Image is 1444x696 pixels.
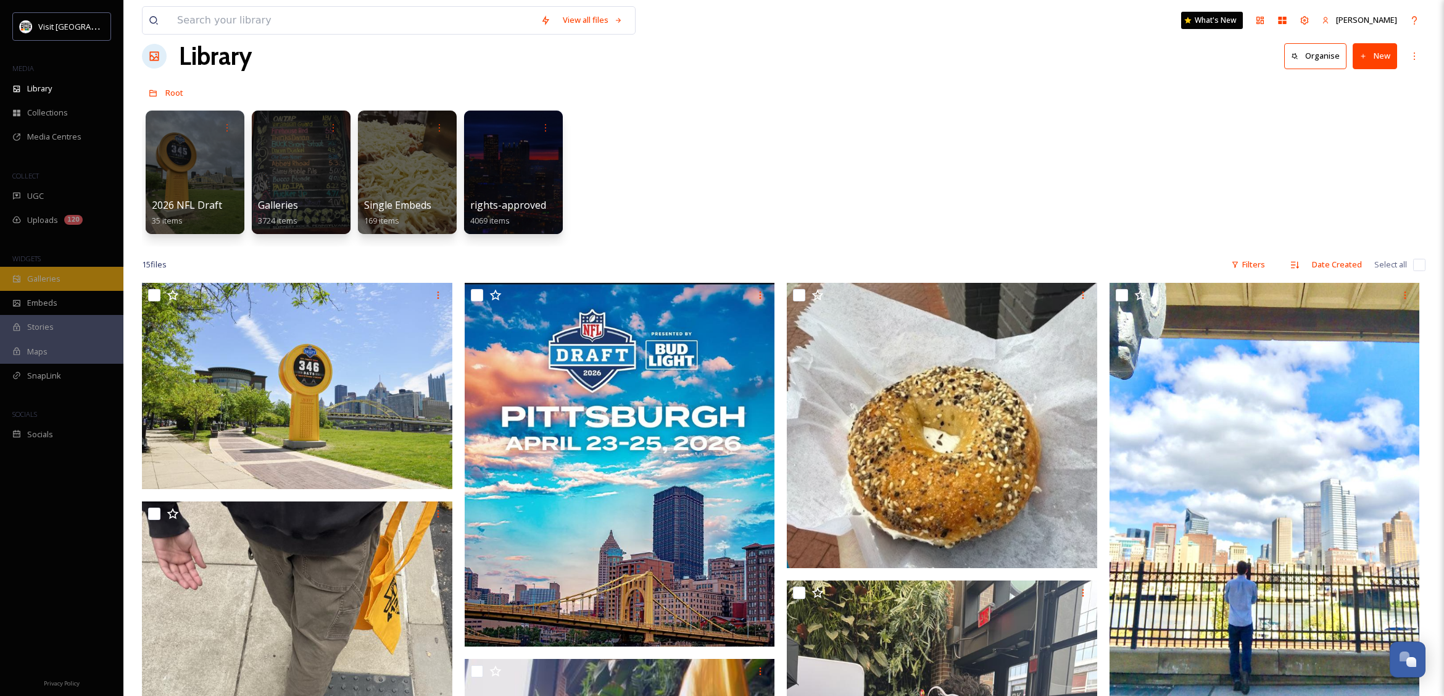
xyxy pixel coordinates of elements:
span: Visit [GEOGRAPHIC_DATA] [38,20,134,32]
span: 169 items [364,215,399,226]
span: rights-approved [470,198,546,212]
span: 3724 items [258,215,297,226]
span: Galleries [258,198,298,212]
span: Embeds [27,297,57,309]
span: Uploads [27,214,58,226]
span: Privacy Policy [44,679,80,687]
span: Collections [27,107,68,119]
span: Stories [27,321,54,333]
a: Library [179,38,252,75]
button: Open Chat [1390,642,1425,677]
span: Library [27,83,52,94]
span: 4069 items [470,215,510,226]
span: 2026 NFL Draft [152,198,222,212]
img: darft 1.jpg [465,283,775,647]
span: COLLECT [12,171,39,180]
span: Socials [27,429,53,440]
a: Root [165,85,183,100]
a: Organise [1284,43,1353,69]
img: unnamed.jpg [20,20,32,33]
a: What's New [1181,12,1243,29]
img: bagel.png [787,283,1097,568]
button: New [1353,43,1397,69]
a: Privacy Policy [44,675,80,690]
a: rights-approved4069 items [470,199,546,226]
span: Single Embeds [364,198,431,212]
span: 35 items [152,215,183,226]
button: Organise [1284,43,1346,69]
span: Maps [27,346,48,358]
span: UGC [27,190,44,202]
a: View all files [557,8,629,32]
span: MEDIA [12,64,34,73]
span: Media Centres [27,131,81,143]
a: 2026 NFL Draft35 items [152,199,222,226]
span: SOCIALS [12,409,37,419]
a: Galleries3724 items [258,199,298,226]
span: 15 file s [142,259,167,270]
span: Galleries [27,273,60,285]
input: Search your library [171,7,534,34]
img: NFL Draft Countdown Clock Beauty Shot_DSC1194.jpg [142,283,452,489]
div: Date Created [1306,253,1368,277]
span: Root [165,87,183,98]
div: 120 [64,215,83,225]
a: Single Embeds169 items [364,199,431,226]
div: Filters [1225,253,1271,277]
span: [PERSON_NAME] [1336,14,1397,25]
span: WIDGETS [12,254,41,263]
a: [PERSON_NAME] [1316,8,1403,32]
span: Select all [1374,259,1407,270]
span: SnapLink [27,370,61,382]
